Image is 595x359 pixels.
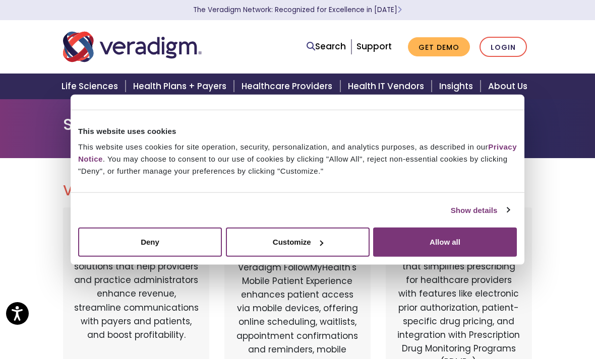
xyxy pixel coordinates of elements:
a: Health IT Vendors [342,74,433,99]
h2: Veradigm Solutions [63,182,532,199]
a: Insights [433,74,482,99]
a: About Us [482,74,540,99]
a: Life Sciences [55,74,127,99]
button: Allow all [373,228,517,257]
img: Veradigm logo [63,30,202,63]
div: This website uses cookies [78,125,517,137]
a: Privacy Notice [78,142,517,163]
a: Support [356,40,392,52]
a: Show details [451,204,509,216]
div: This website uses cookies for site operation, security, personalization, and analytics purposes, ... [78,141,517,177]
button: Deny [78,228,222,257]
h1: Solution Login [63,115,532,134]
iframe: Drift Chat Widget [401,286,583,347]
a: Health Plans + Payers [127,74,235,99]
a: Search [307,40,346,53]
a: Healthcare Providers [235,74,341,99]
a: Get Demo [408,37,470,57]
span: Learn More [397,5,402,15]
button: Customize [226,228,370,257]
a: Login [480,37,527,57]
a: The Veradigm Network: Recognized for Excellence in [DATE]Learn More [193,5,402,15]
